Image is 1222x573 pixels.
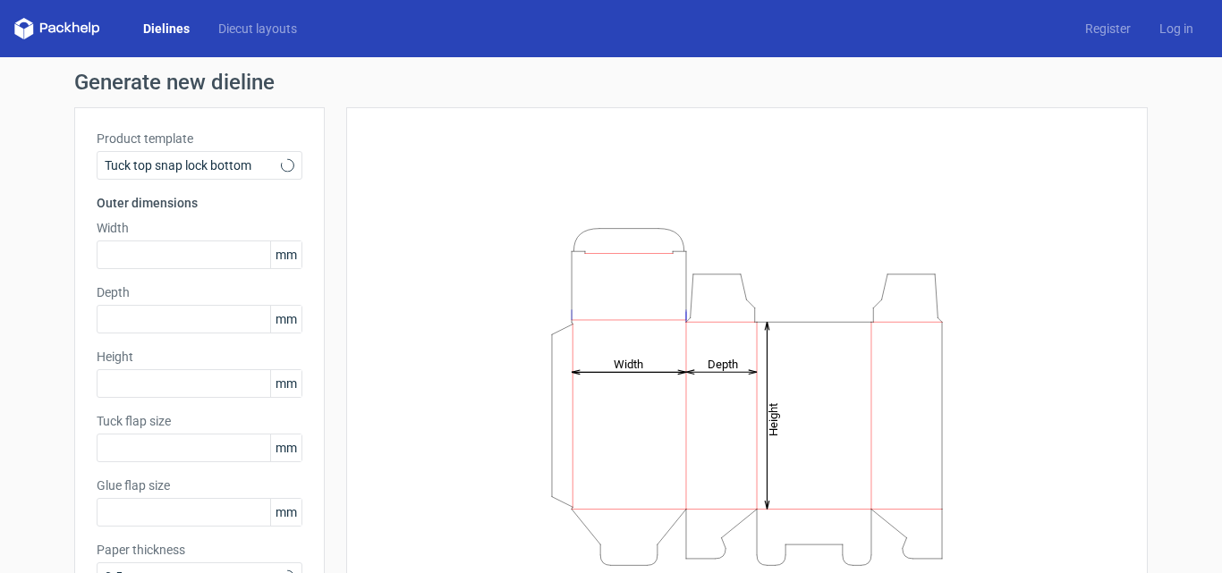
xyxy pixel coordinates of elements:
[129,20,204,38] a: Dielines
[270,370,301,397] span: mm
[97,541,302,559] label: Paper thickness
[97,219,302,237] label: Width
[97,194,302,212] h3: Outer dimensions
[767,402,780,435] tspan: Height
[270,306,301,333] span: mm
[270,499,301,526] span: mm
[204,20,311,38] a: Diecut layouts
[270,241,301,268] span: mm
[97,283,302,301] label: Depth
[1071,20,1145,38] a: Register
[97,130,302,147] label: Product template
[97,476,302,494] label: Glue flap size
[614,357,643,370] tspan: Width
[97,412,302,430] label: Tuck flap size
[1145,20,1208,38] a: Log in
[270,434,301,461] span: mm
[97,348,302,366] label: Height
[74,72,1148,93] h1: Generate new dieline
[708,357,738,370] tspan: Depth
[105,156,281,174] span: Tuck top snap lock bottom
